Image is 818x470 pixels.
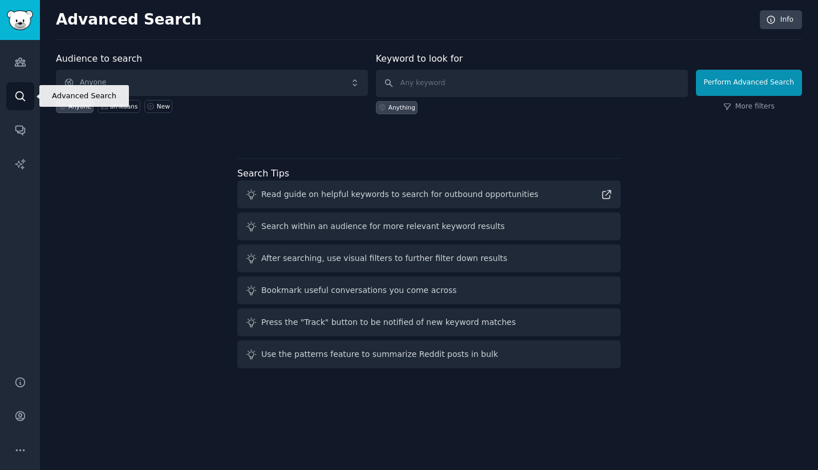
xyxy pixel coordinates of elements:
div: Search within an audience for more relevant keyword results [261,220,505,232]
h2: Advanced Search [56,11,754,29]
a: Info [760,10,802,30]
label: Audience to search [56,53,142,64]
div: New [157,102,170,110]
label: Search Tips [237,168,289,179]
div: After searching, use visual filters to further filter down results [261,252,507,264]
input: Any keyword [376,70,688,97]
button: Anyone [56,70,368,96]
a: New [144,100,172,113]
div: Read guide on helpful keywords to search for outbound opportunities [261,188,538,200]
div: Anything [388,103,415,111]
div: Use the patterns feature to summarize Reddit posts in bulk [261,348,498,360]
div: Press the "Track" button to be notified of new keyword matches [261,316,516,328]
label: Keyword to look for [376,53,463,64]
button: Perform Advanced Search [696,70,802,96]
a: More filters [723,102,775,112]
div: Bookmark useful conversations you come across [261,284,457,296]
div: afrikaans [110,102,137,110]
img: GummySearch logo [7,10,33,30]
div: Anyone [68,102,91,110]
